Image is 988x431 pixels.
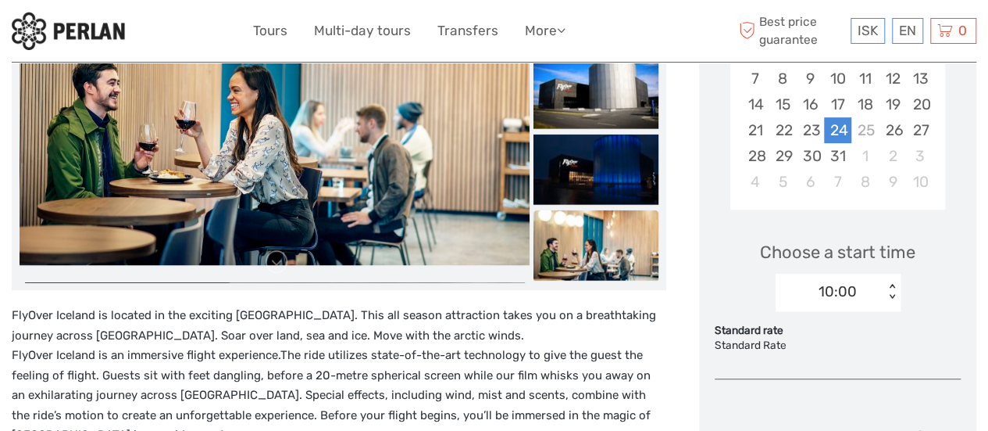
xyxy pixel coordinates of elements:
div: Choose Sunday, January 4th, 2026 [741,169,769,195]
div: Choose Thursday, January 1st, 2026 [851,143,879,169]
div: Choose Friday, December 12th, 2025 [879,66,906,92]
div: Choose Monday, January 5th, 2026 [769,169,797,195]
span: Choose a start time [760,240,915,264]
div: Choose Wednesday, December 24th, 2025 [824,117,851,143]
a: Transfers [437,20,498,42]
div: Choose Monday, December 29th, 2025 [769,143,797,169]
div: Choose Thursday, December 11th, 2025 [851,66,879,92]
div: Choose Saturday, December 13th, 2025 [906,66,933,92]
div: Choose Sunday, December 14th, 2025 [741,92,769,117]
div: Choose Tuesday, January 6th, 2026 [797,169,824,195]
button: Open LiveChat chat widget [180,24,198,43]
div: Standard Rate [715,338,961,354]
div: Choose Tuesday, December 9th, 2025 [797,66,824,92]
a: Tours [253,20,287,42]
div: Choose Friday, January 2nd, 2026 [879,143,906,169]
div: Choose Friday, December 19th, 2025 [879,92,906,117]
div: Choose Wednesday, December 17th, 2025 [824,92,851,117]
div: < > [885,284,898,300]
a: Multi-day tours [314,20,411,42]
span: ISK [858,23,878,38]
span: Best price guarantee [735,13,847,48]
p: We're away right now. Please check back later! [22,27,177,40]
div: Not available Thursday, December 25th, 2025 [851,117,879,143]
div: Choose Thursday, December 18th, 2025 [851,92,879,117]
div: 10:00 [819,282,857,302]
div: Choose Tuesday, December 23rd, 2025 [797,117,824,143]
div: Choose Monday, December 15th, 2025 [769,92,797,117]
div: Choose Friday, December 26th, 2025 [879,117,906,143]
div: EN [892,18,923,44]
div: Choose Wednesday, January 7th, 2026 [824,169,851,195]
div: Standard rate [715,323,961,339]
div: Choose Thursday, January 8th, 2026 [851,169,879,195]
span: 0 [956,23,969,38]
div: Choose Saturday, December 27th, 2025 [906,117,933,143]
div: month 2025-12 [735,39,940,195]
a: More [525,20,565,42]
div: Choose Monday, December 8th, 2025 [769,66,797,92]
img: 288-6a22670a-0f57-43d8-a107-52fbc9b92f2c_logo_small.jpg [12,12,125,50]
div: Choose Saturday, January 3rd, 2026 [906,143,933,169]
div: Choose Monday, December 22nd, 2025 [769,117,797,143]
img: 672bc56a84c44bde97f0b2ca43b341a5_slider_thumbnail.jpeg [533,210,658,281]
div: Choose Sunday, December 21st, 2025 [741,117,769,143]
img: 7c1360bd62264e5ebc53bc6d577694eb_slider_thumbnail.jpeg [533,59,658,129]
img: eac9bcb490d44d7aa77afe4ce7b38739_slider_thumbnail.jpeg [533,135,658,205]
div: Choose Wednesday, December 31st, 2025 [824,143,851,169]
div: Choose Friday, January 9th, 2026 [879,169,906,195]
div: Choose Tuesday, December 16th, 2025 [797,92,824,117]
div: Choose Tuesday, December 30th, 2025 [797,143,824,169]
div: Choose Sunday, December 7th, 2025 [741,66,769,92]
div: Choose Wednesday, December 10th, 2025 [824,66,851,92]
div: Choose Sunday, December 28th, 2025 [741,143,769,169]
div: Choose Saturday, January 10th, 2026 [906,169,933,195]
div: Choose Saturday, December 20th, 2025 [906,92,933,117]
